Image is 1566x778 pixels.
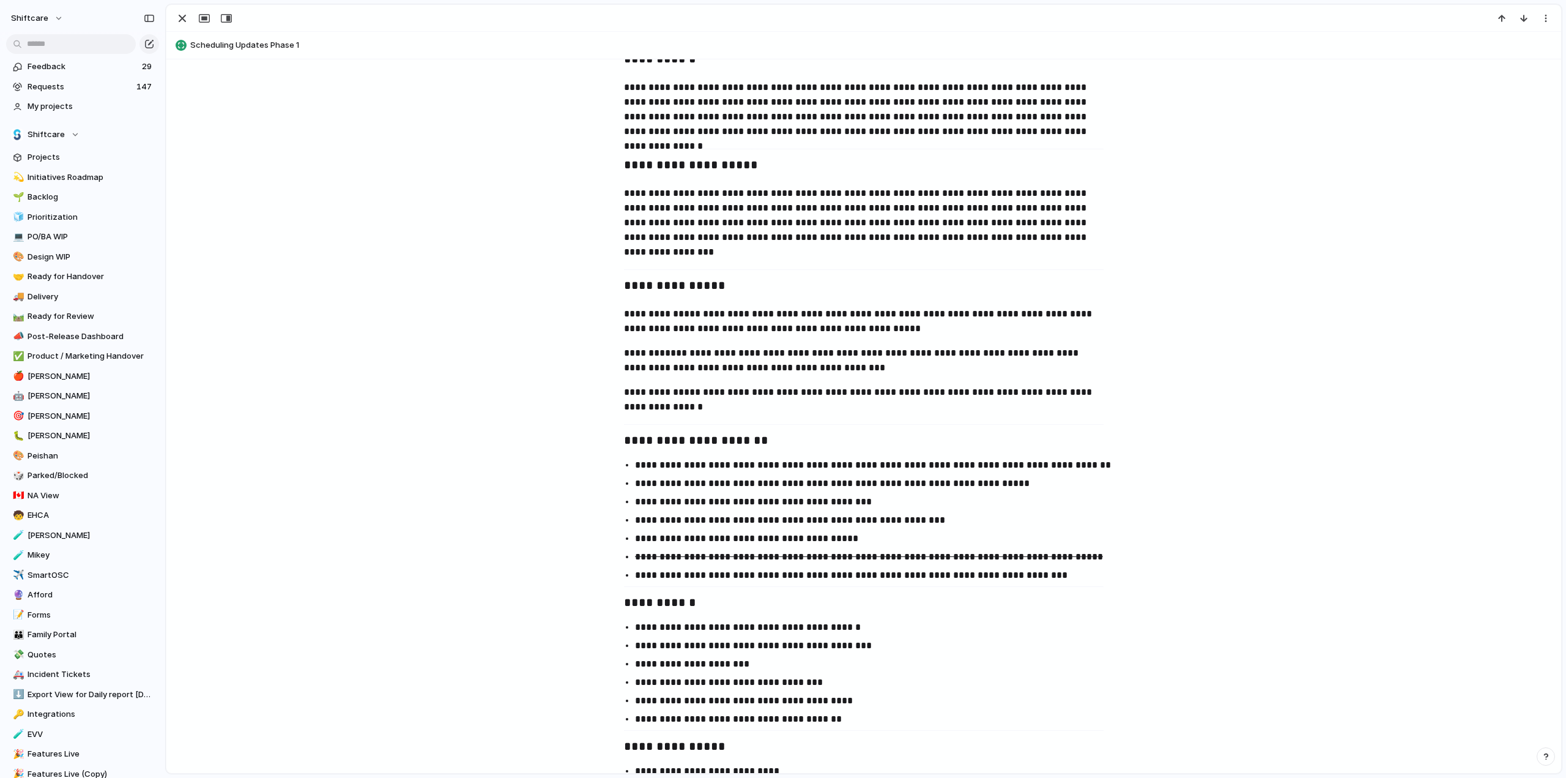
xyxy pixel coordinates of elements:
[11,331,23,343] button: 📣
[13,708,21,722] div: 🔑
[13,350,21,364] div: ✅
[13,429,21,443] div: 🐛
[13,469,21,483] div: 🎲
[6,228,159,246] a: 💻PO/BA WIP
[13,608,21,622] div: 📝
[28,151,155,163] span: Projects
[6,387,159,405] a: 🤖[PERSON_NAME]
[13,548,21,563] div: 🧪
[11,271,23,283] button: 🤝
[28,211,155,223] span: Prioritization
[6,506,159,525] div: 🧒EHCA
[13,310,21,324] div: 🛤️
[28,231,155,243] span: PO/BA WIP
[6,566,159,585] div: ✈️SmartOSC
[6,427,159,445] div: 🐛[PERSON_NAME]
[6,466,159,485] a: 🎲Parked/Blocked
[28,390,155,402] span: [PERSON_NAME]
[6,188,159,206] div: 🌱Backlog
[13,668,21,682] div: 🚑
[6,447,159,465] div: 🎨Peishan
[6,487,159,505] div: 🇨🇦NA View
[6,307,159,326] a: 🛤️Ready for Review
[28,689,155,701] span: Export View for Daily report [DATE]
[28,609,155,621] span: Forms
[28,748,155,760] span: Features Live
[6,168,159,187] a: 💫Initiatives Roadmap
[11,549,23,561] button: 🧪
[11,469,23,482] button: 🎲
[6,148,159,166] a: Projects
[11,629,23,641] button: 👪
[6,725,159,744] a: 🧪EVV
[11,609,23,621] button: 📝
[28,509,155,522] span: EHCA
[6,407,159,425] div: 🎯[PERSON_NAME]
[13,250,21,264] div: 🎨
[6,686,159,704] a: ⬇️Export View for Daily report [DATE]
[28,549,155,561] span: Mikey
[28,649,155,661] span: Quotes
[28,430,155,442] span: [PERSON_NAME]
[6,745,159,763] a: 🎉Features Live
[13,230,21,244] div: 💻
[11,509,23,522] button: 🧒
[11,390,23,402] button: 🤖
[6,267,159,286] div: 🤝Ready for Handover
[6,125,159,144] button: Shiftcare
[28,668,155,681] span: Incident Tickets
[28,708,155,720] span: Integrations
[13,409,21,423] div: 🎯
[11,211,23,223] button: 🧊
[6,705,159,724] div: 🔑Integrations
[13,727,21,741] div: 🧪
[6,58,159,76] a: Feedback29
[6,347,159,365] a: ✅Product / Marketing Handover
[6,97,159,116] a: My projects
[11,748,23,760] button: 🎉
[11,569,23,582] button: ✈️
[6,626,159,644] a: 👪Family Portal
[13,687,21,701] div: ⬇️
[13,488,21,503] div: 🇨🇦
[6,646,159,664] a: 💸Quotes
[28,490,155,502] span: NA View
[13,270,21,284] div: 🤝
[11,589,23,601] button: 🔮
[190,39,1556,51] span: Scheduling Updates Phase 1
[11,12,48,24] span: shiftcare
[6,208,159,226] a: 🧊Prioritization
[6,546,159,564] a: 🧪Mikey
[28,251,155,263] span: Design WIP
[6,665,159,684] a: 🚑Incident Tickets
[28,589,155,601] span: Afford
[11,668,23,681] button: 🚑
[28,450,155,462] span: Peishan
[28,129,65,141] span: Shiftcare
[28,271,155,283] span: Ready for Handover
[6,327,159,346] a: 📣Post-Release Dashboard
[28,350,155,362] span: Product / Marketing Handover
[11,310,23,323] button: 🛤️
[11,350,23,362] button: ✅
[11,410,23,422] button: 🎯
[28,410,155,422] span: [PERSON_NAME]
[28,569,155,582] span: SmartOSC
[6,288,159,306] a: 🚚Delivery
[13,588,21,602] div: 🔮
[6,526,159,545] a: 🧪[PERSON_NAME]
[13,170,21,184] div: 💫
[6,367,159,386] a: 🍎[PERSON_NAME]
